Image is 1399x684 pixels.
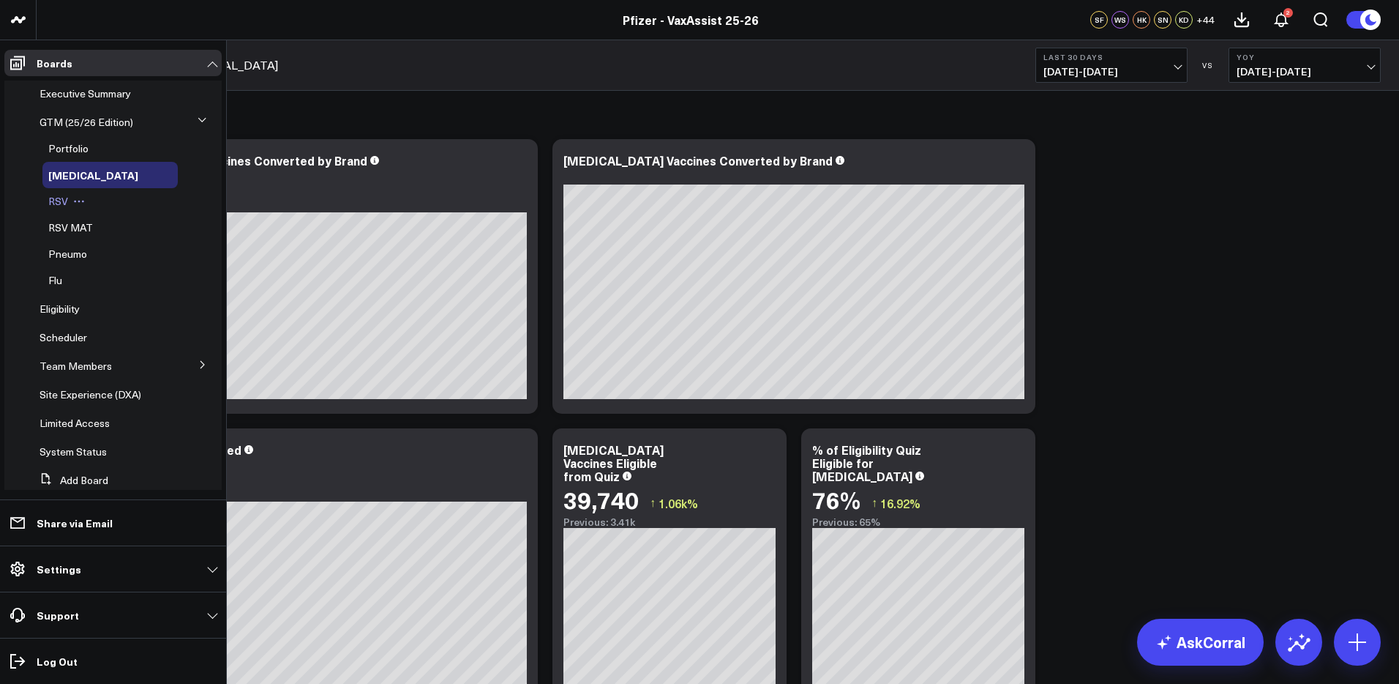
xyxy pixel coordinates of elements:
[812,442,921,484] div: % of Eligibility Quiz Eligible for [MEDICAL_DATA]
[40,416,110,430] span: Limited Access
[40,445,107,458] span: System Status
[1137,619,1264,666] a: AskCorral
[48,168,138,182] span: [MEDICAL_DATA]
[1237,53,1373,62] b: YoY
[48,222,93,234] a: RSV MAT
[563,152,833,168] div: [MEDICAL_DATA] Vaccines Converted by Brand
[37,609,79,621] p: Support
[1196,15,1215,25] span: + 44
[66,490,527,502] div: Previous: 5.4k
[1090,11,1108,29] div: SF
[40,86,131,100] span: Executive Summary
[48,275,62,286] a: Flu
[40,116,133,128] a: GTM (25/26 Edition)
[48,141,89,155] span: Portfolio
[871,494,877,513] span: ↑
[37,57,72,69] p: Boards
[40,360,112,372] a: Team Members
[48,169,138,181] a: [MEDICAL_DATA]
[37,563,81,575] p: Settings
[812,486,860,513] div: 76%
[48,247,87,261] span: Pneumo
[650,494,656,513] span: ↑
[48,196,68,207] a: RSV
[623,12,759,28] a: Pfizer - VaxAssist 25-26
[40,330,87,344] span: Scheduler
[40,332,87,343] a: Scheduler
[40,88,131,100] a: Executive Summary
[1283,8,1293,18] div: 2
[40,387,141,401] span: Site Experience (DXA)
[1175,11,1193,29] div: KD
[1111,11,1129,29] div: WS
[4,648,222,674] a: Log Out
[48,248,87,260] a: Pneumo
[563,516,776,528] div: Previous: 3.41k
[1237,66,1373,78] span: [DATE] - [DATE]
[1195,61,1221,70] div: VS
[40,417,110,429] a: Limited Access
[1133,11,1150,29] div: HK
[48,273,62,287] span: Flu
[34,467,108,494] button: Add Board
[48,220,93,234] span: RSV MAT
[48,194,68,208] span: RSV
[40,303,80,315] a: Eligibility
[1043,66,1179,78] span: [DATE] - [DATE]
[40,389,141,401] a: Site Experience (DXA)
[1229,48,1381,83] button: YoY[DATE]-[DATE]
[880,495,920,511] span: 16.92%
[40,359,112,373] span: Team Members
[40,302,80,316] span: Eligibility
[812,516,1024,528] div: Previous: 65%
[1196,11,1215,29] button: +44
[40,115,133,129] span: GTM (25/26 Edition)
[563,486,639,513] div: 39,740
[1154,11,1171,29] div: SN
[37,655,78,667] p: Log Out
[659,495,698,511] span: 1.06k%
[37,517,113,529] p: Share via Email
[40,446,107,458] a: System Status
[1035,48,1188,83] button: Last 30 Days[DATE]-[DATE]
[1043,53,1179,62] b: Last 30 Days
[66,201,527,212] div: Previous: 8.35k
[48,143,89,155] a: Portfolio
[181,57,278,73] a: [MEDICAL_DATA]
[563,442,664,484] div: [MEDICAL_DATA] Vaccines Eligible from Quiz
